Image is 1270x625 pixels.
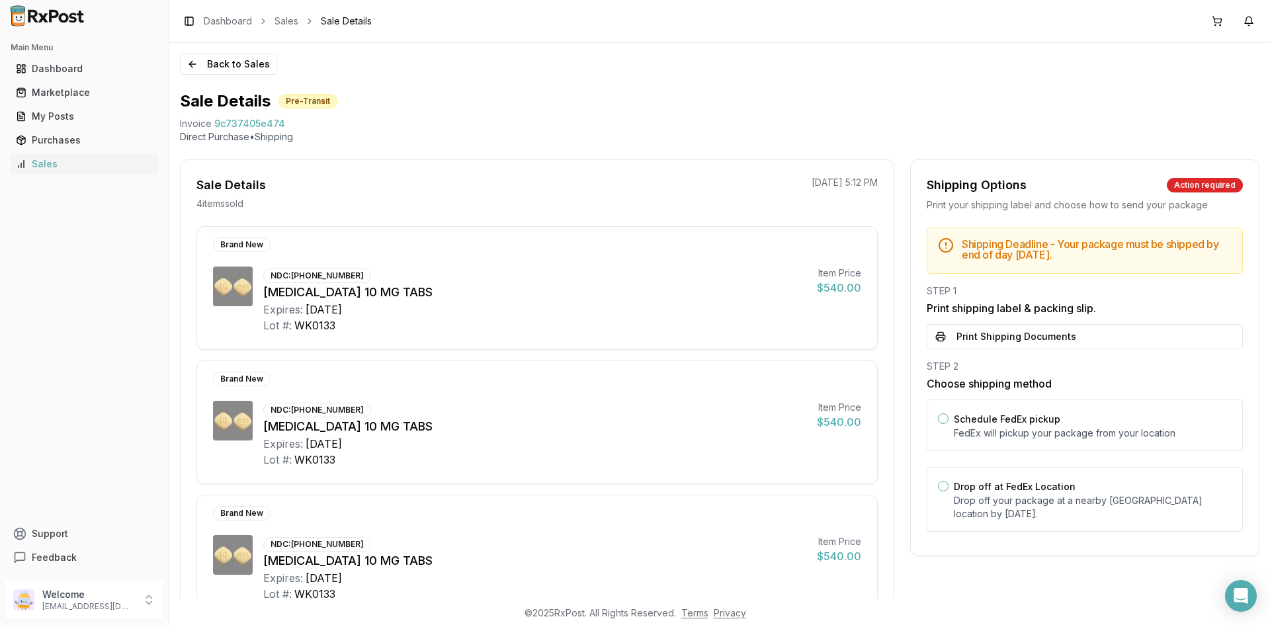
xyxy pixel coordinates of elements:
[954,413,1060,425] label: Schedule FedEx pickup
[263,537,371,552] div: NDC: [PHONE_NUMBER]
[16,62,153,75] div: Dashboard
[812,176,878,189] p: [DATE] 5:12 PM
[817,548,861,564] div: $540.00
[42,601,134,612] p: [EMAIL_ADDRESS][DOMAIN_NAME]
[32,551,77,564] span: Feedback
[962,239,1232,260] h5: Shipping Deadline - Your package must be shipped by end of day [DATE] .
[927,324,1243,349] button: Print Shipping Documents
[214,117,285,130] span: 9c737405e474
[196,176,266,194] div: Sale Details
[321,15,372,28] span: Sale Details
[294,586,335,602] div: WK0133
[294,452,335,468] div: WK0133
[11,57,158,81] a: Dashboard
[16,86,153,99] div: Marketplace
[5,106,163,127] button: My Posts
[817,280,861,296] div: $540.00
[180,130,1259,144] p: Direct Purchase • Shipping
[263,552,806,570] div: [MEDICAL_DATA] 10 MG TABS
[306,436,342,452] div: [DATE]
[927,360,1243,373] div: STEP 2
[11,128,158,152] a: Purchases
[11,104,158,128] a: My Posts
[817,401,861,414] div: Item Price
[16,110,153,123] div: My Posts
[204,15,372,28] nav: breadcrumb
[1225,580,1257,612] div: Open Intercom Messenger
[1167,178,1243,192] div: Action required
[180,54,277,75] button: Back to Sales
[927,300,1243,316] h3: Print shipping label & packing slip.
[263,403,371,417] div: NDC: [PHONE_NUMBER]
[213,535,253,575] img: Farxiga 10 MG TABS
[5,130,163,151] button: Purchases
[263,302,303,317] div: Expires:
[11,81,158,104] a: Marketplace
[5,82,163,103] button: Marketplace
[5,153,163,175] button: Sales
[681,607,708,618] a: Terms
[263,317,292,333] div: Lot #:
[306,570,342,586] div: [DATE]
[306,302,342,317] div: [DATE]
[954,494,1232,521] p: Drop off your package at a nearby [GEOGRAPHIC_DATA] location by [DATE] .
[213,506,271,521] div: Brand New
[954,427,1232,440] p: FedEx will pickup your package from your location
[714,607,746,618] a: Privacy
[927,198,1243,212] div: Print your shipping label and choose how to send your package
[294,317,335,333] div: WK0133
[817,414,861,430] div: $540.00
[263,269,371,283] div: NDC: [PHONE_NUMBER]
[213,401,253,440] img: Farxiga 10 MG TABS
[263,586,292,602] div: Lot #:
[5,546,163,569] button: Feedback
[263,283,806,302] div: [MEDICAL_DATA] 10 MG TABS
[817,535,861,548] div: Item Price
[213,267,253,306] img: Farxiga 10 MG TABS
[927,376,1243,392] h3: Choose shipping method
[16,134,153,147] div: Purchases
[180,91,271,112] h1: Sale Details
[5,522,163,546] button: Support
[263,436,303,452] div: Expires:
[263,452,292,468] div: Lot #:
[263,570,303,586] div: Expires:
[954,481,1076,492] label: Drop off at FedEx Location
[817,267,861,280] div: Item Price
[278,94,337,108] div: Pre-Transit
[5,5,90,26] img: RxPost Logo
[213,237,271,252] div: Brand New
[275,15,298,28] a: Sales
[42,588,134,601] p: Welcome
[11,152,158,176] a: Sales
[204,15,252,28] a: Dashboard
[196,197,243,210] p: 4 item s sold
[13,589,34,610] img: User avatar
[263,417,806,436] div: [MEDICAL_DATA] 10 MG TABS
[5,58,163,79] button: Dashboard
[16,157,153,171] div: Sales
[927,176,1027,194] div: Shipping Options
[213,372,271,386] div: Brand New
[927,284,1243,298] div: STEP 1
[180,117,212,130] div: Invoice
[11,42,158,53] h2: Main Menu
